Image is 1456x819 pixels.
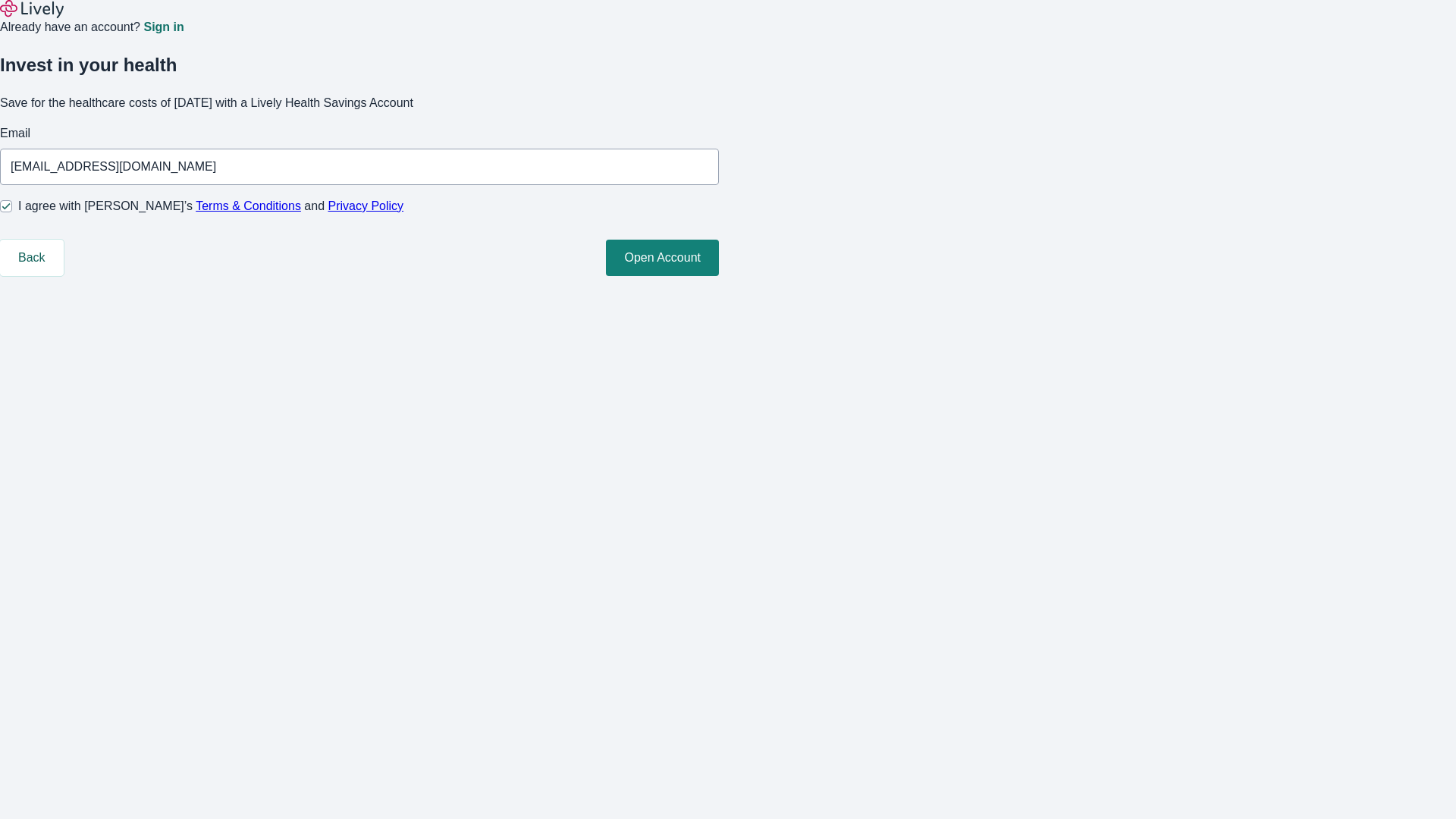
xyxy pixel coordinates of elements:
a: Sign in [143,21,184,33]
span: I agree with [PERSON_NAME]’s and [18,197,403,215]
a: Terms & Conditions [196,199,301,212]
button: Open Account [606,240,719,276]
a: Privacy Policy [328,199,404,212]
